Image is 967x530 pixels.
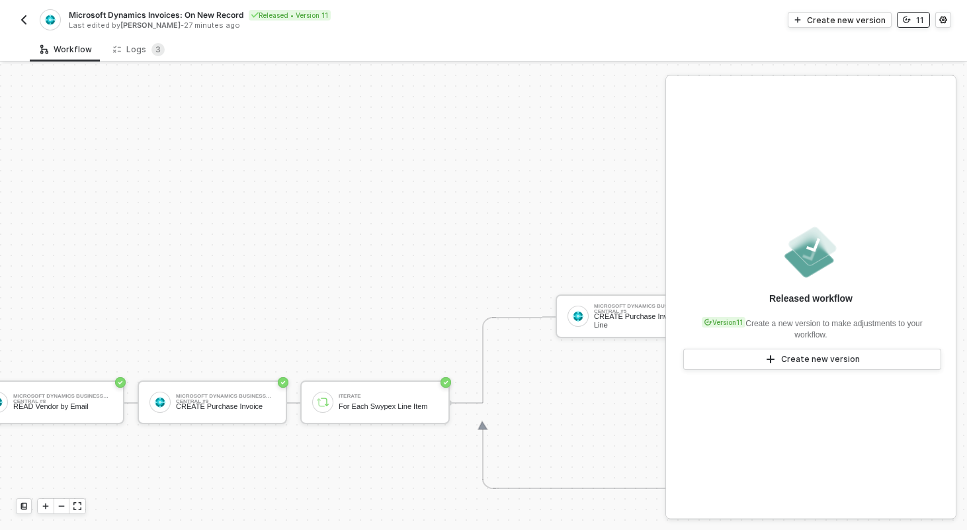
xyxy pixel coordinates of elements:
div: Workflow [40,44,92,55]
span: icon-success-page [115,377,126,388]
span: [PERSON_NAME] [120,21,181,30]
span: icon-play [794,16,802,24]
img: icon [154,396,166,408]
span: icon-versioning [903,16,911,24]
div: Create new version [781,354,860,365]
div: Iterate [339,394,438,399]
div: Microsoft Dynamics Business Central #9 [176,394,275,399]
img: icon [317,396,329,408]
span: icon-settings [939,16,947,24]
div: Microsoft Dynamics Business Central #8 [13,394,112,399]
span: 3 [155,44,161,54]
div: Released workflow [769,292,853,305]
button: 11 [897,12,930,28]
span: icon-minus [58,502,65,510]
div: CREATE Purchase Invoice Line [594,312,693,329]
span: icon-play [765,354,776,365]
div: Create new version [807,15,886,26]
span: icon-success-page [278,377,288,388]
img: integration-icon [44,14,56,26]
button: Create new version [788,12,892,28]
div: Released • Version 11 [249,10,331,21]
div: CREATE Purchase Invoice [176,402,275,411]
div: Create a new version to make adjustments to your workflow. [682,310,940,341]
button: Create new version [683,349,941,370]
sup: 3 [151,43,165,56]
span: icon-play [42,502,50,510]
span: icon-expand [73,502,81,510]
div: Logs [113,43,165,56]
div: Version 11 [702,317,745,328]
button: back [16,12,32,28]
span: Microsoft Dynamics Invoices: On New Record [69,9,243,21]
div: Microsoft Dynamics Business Central #5 [594,304,693,309]
img: released.png [782,223,840,281]
div: For Each Swypex Line Item [339,402,438,411]
img: back [19,15,29,25]
img: icon [572,310,584,322]
div: Last edited by - 27 minutes ago [69,21,482,30]
span: icon-versioning [704,318,712,326]
span: icon-success-page [441,377,451,388]
div: 11 [916,15,924,26]
div: READ Vendor by Email [13,402,112,411]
